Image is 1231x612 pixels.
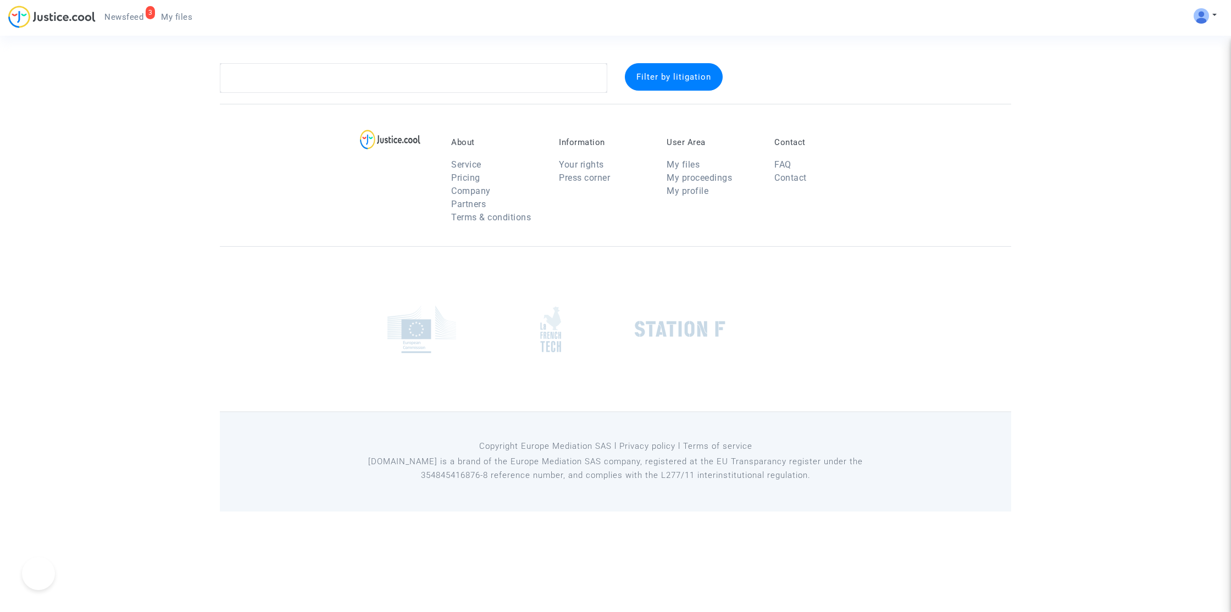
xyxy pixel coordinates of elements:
[22,557,55,590] iframe: Help Scout Beacon - Open
[146,6,156,19] div: 3
[451,173,480,183] a: Pricing
[636,72,711,82] span: Filter by litigation
[451,186,491,196] a: Company
[451,159,481,170] a: Service
[667,137,758,147] p: User Area
[104,12,143,22] span: Newsfeed
[96,9,152,25] a: 3Newsfeed
[161,12,192,22] span: My files
[1194,8,1209,24] img: ALV-UjV5hOg1DK_6VpdGyI3GiCsbYcKFqGYcyigr7taMTixGzq57m2O-mEoJuuWBlO_HCk8JQ1zztKhP13phCubDFpGEbboIp...
[774,173,807,183] a: Contact
[667,173,732,183] a: My proceedings
[559,137,650,147] p: Information
[365,455,866,482] p: [DOMAIN_NAME] is a brand of the Europe Mediation SAS company, registered at the EU Transparancy r...
[667,159,700,170] a: My files
[365,439,866,453] p: Copyright Europe Mediation SAS l Privacy policy l Terms of service
[451,137,542,147] p: About
[559,159,604,170] a: Your rights
[774,137,866,147] p: Contact
[559,173,610,183] a: Press corner
[8,5,96,28] img: jc-logo.svg
[451,212,531,222] a: Terms & conditions
[667,186,708,196] a: My profile
[635,321,725,337] img: stationf.png
[451,199,486,209] a: Partners
[774,159,791,170] a: FAQ
[360,130,421,149] img: logo-lg.svg
[387,305,456,353] img: europe_commision.png
[152,9,201,25] a: My files
[540,306,561,353] img: french_tech.png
